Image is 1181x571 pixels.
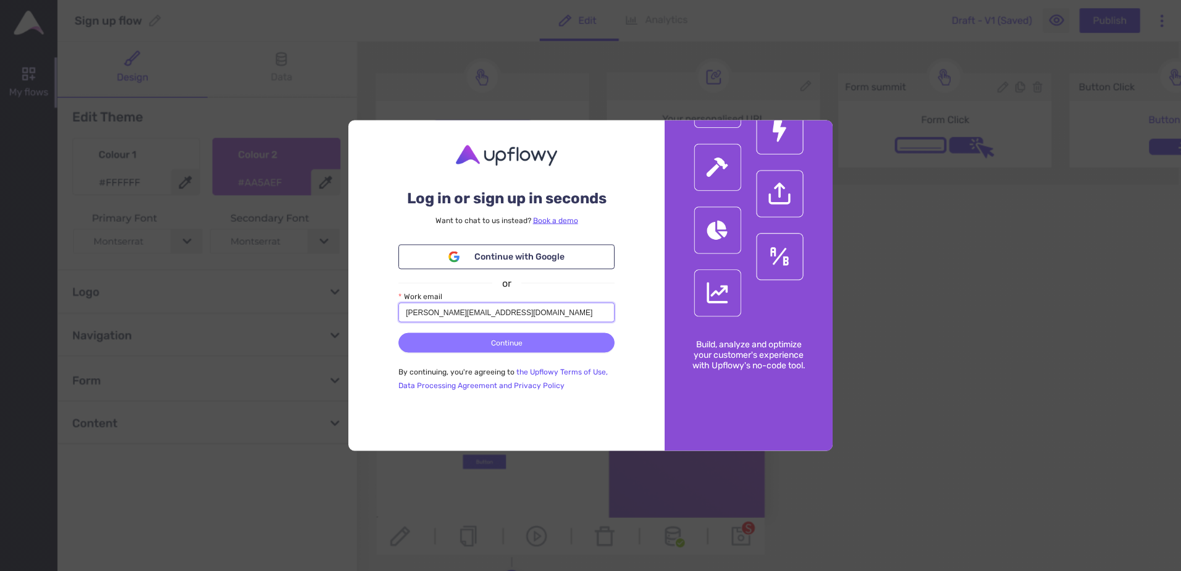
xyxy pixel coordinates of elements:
input: Work email [398,303,615,323]
img: Featured [690,121,807,321]
img: Upflowy logo [454,145,559,166]
p: Build, analyze and optimize your customer's experience with Upflowy's no-code tool. [665,320,833,389]
div: Want to chat to us instead? [398,211,615,227]
span: Continue with Google [474,250,565,264]
label: Work email [398,290,442,302]
span: or [492,275,521,290]
button: Continue [398,333,615,353]
a: Book a demo [533,216,578,224]
p: By continuing, you're agreeing to [398,365,615,392]
button: Continue with Google [398,244,615,269]
div: Log in or sign up in seconds [398,177,615,211]
span: Continue [491,337,523,349]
